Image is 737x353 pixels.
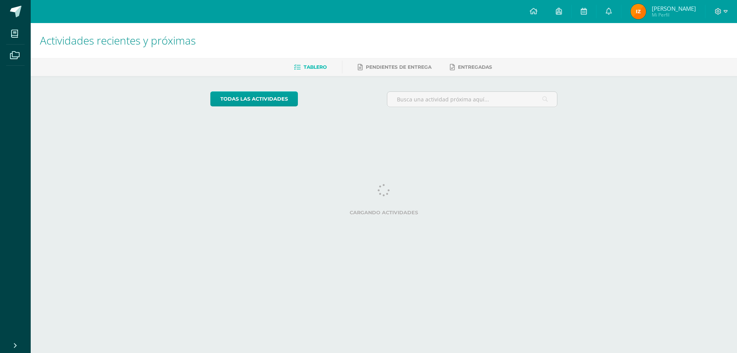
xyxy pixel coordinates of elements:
[631,4,646,19] img: 3dafd89dacaac098ab242b438340a659.png
[387,92,557,107] input: Busca una actividad próxima aquí...
[450,61,492,73] a: Entregadas
[294,61,327,73] a: Tablero
[304,64,327,70] span: Tablero
[210,91,298,106] a: todas las Actividades
[358,61,431,73] a: Pendientes de entrega
[458,64,492,70] span: Entregadas
[210,210,558,215] label: Cargando actividades
[652,12,696,18] span: Mi Perfil
[40,33,196,48] span: Actividades recientes y próximas
[366,64,431,70] span: Pendientes de entrega
[652,5,696,12] span: [PERSON_NAME]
